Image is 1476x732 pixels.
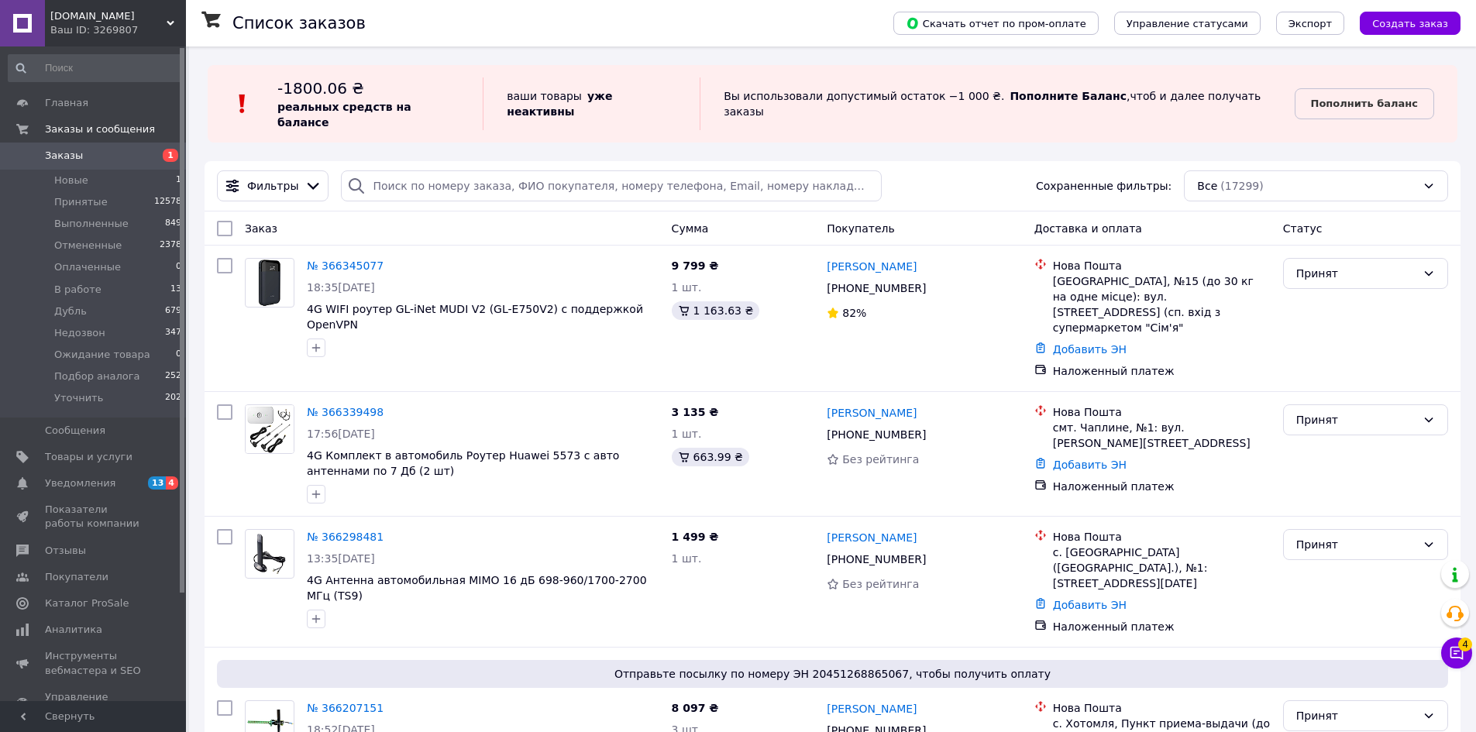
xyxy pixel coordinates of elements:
span: 4 [1458,637,1472,651]
span: Ожидание товара [54,348,150,362]
a: № 366345077 [307,259,384,272]
button: Управление статусами [1114,12,1261,35]
a: [PERSON_NAME] [827,405,917,421]
div: Вы использовали допустимый остаток −1 000 ₴. , чтоб и далее получать заказы [700,77,1294,130]
a: № 366339498 [307,406,384,418]
img: :exclamation: [231,92,254,115]
b: Пополните Баланс [1010,90,1127,102]
span: Экспорт [1288,18,1332,29]
span: 4 [166,476,178,490]
span: (17299) [1220,180,1263,192]
a: Фото товару [245,258,294,308]
span: 9 799 ₴ [672,259,719,272]
a: Добавить ЭН [1053,343,1127,356]
span: Создать заказ [1372,18,1448,29]
span: Без рейтинга [842,578,919,590]
span: 8 097 ₴ [672,702,719,714]
span: Статус [1283,222,1323,235]
span: za5aya.com [50,9,167,23]
span: 3 135 ₴ [672,406,719,418]
a: 4G Комплект в автомобиль Роутер Huawei 5573 с авто антеннами по 7 Дб (2 шт) [307,449,619,477]
div: Наложенный платеж [1053,619,1271,634]
div: Наложенный платеж [1053,479,1271,494]
span: 13 [170,283,181,297]
span: Отмененные [54,239,122,253]
span: Выполненные [54,217,129,231]
span: Недозвон [54,326,105,340]
span: Уточнить [54,391,103,405]
span: 82% [842,307,866,319]
span: Заказы и сообщения [45,122,155,136]
span: Отправьте посылку по номеру ЭН 20451268865067, чтобы получить оплату [223,666,1442,682]
span: 18:35[DATE] [307,281,375,294]
img: Фото товару [246,405,294,453]
img: Фото товару [246,534,294,573]
span: Все [1197,178,1217,194]
span: Управление сайтом [45,690,143,718]
span: 17:56[DATE] [307,428,375,440]
span: Новые [54,174,88,187]
div: Ваш ID: 3269807 [50,23,186,37]
a: № 366207151 [307,702,384,714]
span: Без рейтинга [842,453,919,466]
div: Нова Пошта [1053,258,1271,273]
span: -1800.06 ₴ [277,79,364,98]
a: Пополнить баланс [1295,88,1434,119]
div: 1 163.63 ₴ [672,301,760,320]
a: [PERSON_NAME] [827,701,917,717]
span: 4G WIFI роутер GL-iNet MUDI V2 (GL-E750V2) с поддержкой OpenVPN [307,303,643,331]
span: Доставка и оплата [1034,222,1142,235]
span: Инструменты вебмастера и SEO [45,649,143,677]
span: Главная [45,96,88,110]
div: Принят [1296,707,1416,724]
div: [PHONE_NUMBER] [824,277,929,299]
span: 1 шт. [672,428,702,440]
input: Поиск по номеру заказа, ФИО покупателя, номеру телефона, Email, номеру накладной [341,170,881,201]
a: Создать заказ [1344,16,1461,29]
span: Фильтры [247,178,298,194]
span: Скачать отчет по пром-оплате [906,16,1086,30]
span: 0 [176,348,181,362]
div: [GEOGRAPHIC_DATA], №15 (до 30 кг на одне місце): вул. [STREET_ADDRESS] (сп. вхід з супермаркетом ... [1053,273,1271,335]
a: Фото товару [245,529,294,579]
input: Поиск [8,54,183,82]
div: Нова Пошта [1053,700,1271,716]
a: 4G Антенна автомобильная MIMO 16 дБ 698-960/1700-2700 МГц (TS9) [307,574,647,602]
span: Дубль [54,304,87,318]
span: Показатели работы компании [45,503,143,531]
span: 13 [148,476,166,490]
button: Создать заказ [1360,12,1461,35]
div: с. [GEOGRAPHIC_DATA] ([GEOGRAPHIC_DATA].), №1: [STREET_ADDRESS][DATE] [1053,545,1271,591]
span: 347 [165,326,181,340]
div: Принят [1296,536,1416,553]
span: 679 [165,304,181,318]
div: [PHONE_NUMBER] [824,424,929,445]
span: 12578 [154,195,181,209]
span: Отзывы [45,544,86,558]
span: 202 [165,391,181,405]
span: 2378 [160,239,181,253]
span: Уведомления [45,476,115,490]
a: Добавить ЭН [1053,599,1127,611]
span: 1 [176,174,181,187]
span: Заказ [245,222,277,235]
span: Управление статусами [1127,18,1248,29]
a: № 366298481 [307,531,384,543]
div: [PHONE_NUMBER] [824,548,929,570]
span: Покупатель [827,222,895,235]
span: Заказы [45,149,83,163]
b: Пополнить баланс [1311,98,1418,109]
span: 1 [163,149,178,162]
div: Нова Пошта [1053,529,1271,545]
b: реальных средств на балансе [277,101,411,129]
a: [PERSON_NAME] [827,530,917,545]
span: 1 шт. [672,281,702,294]
div: ваши товары [483,77,700,130]
button: Скачать отчет по пром-оплате [893,12,1099,35]
span: 849 [165,217,181,231]
span: Сообщения [45,424,105,438]
span: Оплаченные [54,260,121,274]
span: Сумма [672,222,709,235]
